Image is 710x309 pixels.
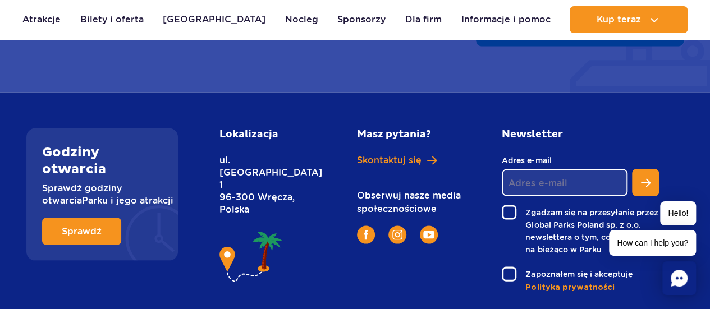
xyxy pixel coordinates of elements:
[405,6,442,33] a: Dla firm
[285,6,318,33] a: Nocleg
[502,128,659,140] h2: Newsletter
[662,261,696,295] div: Chat
[502,154,627,166] label: Adres e-mail
[22,6,61,33] a: Atrakcje
[609,230,696,256] span: How can I help you?
[62,227,102,236] span: Sprawdź
[392,229,402,239] img: Instagram
[219,154,306,215] p: ul. [GEOGRAPHIC_DATA] 1 96-300 Wręcza, Polska
[364,229,368,239] img: Facebook
[357,188,466,215] p: Obserwuj nasze media społecznościowe
[525,282,614,293] span: Polityka prywatności
[42,144,162,177] h2: Godziny otwarcia
[163,6,265,33] a: [GEOGRAPHIC_DATA]
[337,6,386,33] a: Sponsorzy
[42,182,162,206] p: Sprawdź godziny otwarcia Parku i jego atrakcji
[502,169,627,196] input: Adres e-mail
[660,201,696,225] span: Hello!
[357,154,466,166] a: Skontaktuj się
[357,154,422,166] span: Skontaktuj się
[423,230,434,238] img: YouTube
[525,281,659,293] a: Polityka prywatności
[461,6,550,33] a: Informacje i pomoc
[502,205,659,255] label: Zgadzam się na przesyłanie przez Global Parks Poland sp. z o.o. newslettera o tym, co się dzieje ...
[502,266,659,281] label: Zapoznałem się i akceptuję
[596,15,640,25] span: Kup teraz
[632,169,659,196] button: Zapisz się do newslettera
[80,6,144,33] a: Bilety i oferta
[570,6,688,33] button: Kup teraz
[42,218,121,245] a: Sprawdź
[357,128,466,140] h2: Masz pytania?
[219,128,306,140] h2: Lokalizacja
